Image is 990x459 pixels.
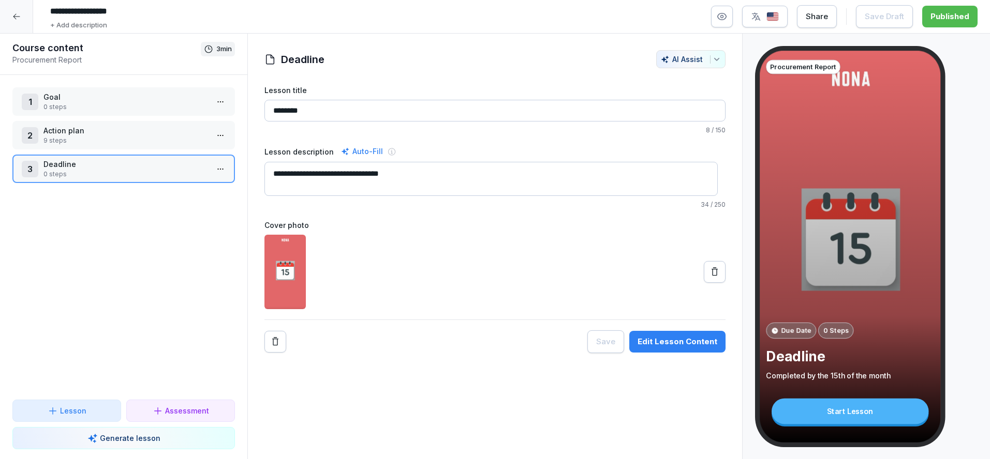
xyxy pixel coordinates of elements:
div: Edit Lesson Content [638,336,717,347]
div: AI Assist [661,55,721,64]
div: Auto-Fill [339,145,385,158]
p: Procurement Report [12,54,201,65]
div: Published [930,11,969,22]
p: Lesson [60,405,86,416]
button: Remove [264,331,286,353]
div: 3 [22,161,38,177]
div: 1Goal0 steps [12,87,235,116]
div: 1 [22,94,38,110]
div: 3Deadline0 steps [12,155,235,183]
button: Edit Lesson Content [629,331,726,353]
button: Share [797,5,837,28]
p: 9 steps [43,136,208,145]
p: 3 min [216,44,232,54]
button: Save Draft [856,5,913,28]
button: Published [922,6,978,27]
p: Goal [43,91,208,102]
p: Deadline [43,159,208,170]
button: Generate lesson [12,427,235,449]
button: Assessment [126,400,235,422]
label: Cover photo [264,220,726,231]
div: 2Action plan9 steps [12,121,235,149]
p: 0 steps [43,170,208,179]
p: Deadline [766,348,934,365]
div: Save Draft [865,11,904,22]
label: Lesson description [264,146,334,157]
p: 0 Steps [823,326,848,335]
span: 34 [701,201,709,208]
label: Lesson title [264,85,726,96]
button: Lesson [12,400,121,422]
div: 2 [22,127,38,144]
p: Assessment [165,405,209,416]
img: us.svg [766,12,779,22]
p: / 150 [264,126,726,135]
h1: Deadline [281,52,324,67]
p: Due Date [781,326,811,335]
p: 0 steps [43,102,208,112]
h1: Course content [12,42,201,54]
button: AI Assist [656,50,726,68]
p: / 250 [264,200,726,209]
p: Procurement Report [770,62,836,72]
div: Save [596,336,615,347]
p: Completed by the 15th of the month [766,371,934,381]
p: + Add description [50,20,107,30]
span: 8 [706,126,710,134]
p: Action plan [43,125,208,136]
div: Share [806,11,828,22]
div: Start Lesson [772,399,928,424]
p: Generate lesson [100,433,160,443]
button: Save [587,330,624,353]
